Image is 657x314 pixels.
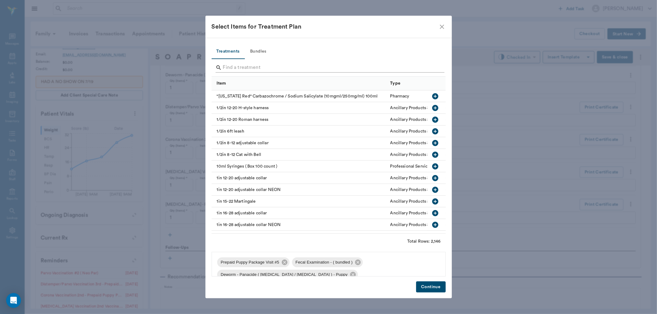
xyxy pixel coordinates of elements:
button: Continue [416,281,445,293]
div: Total Rows: 2,146 [407,238,441,244]
span: Prepaid Puppy Package Visit #5 [217,259,283,265]
div: Ancillary Products & Services [390,233,447,240]
button: close [438,23,446,30]
div: 1in 16-28 adjustable collar NEON [212,219,387,231]
div: Search [216,63,444,74]
div: Ancillary Products & Services [390,140,447,146]
div: 1/2in 6ft leash [212,125,387,137]
div: Ancillary Products & Services [390,210,447,216]
div: Deworm - Panacide ( [MEDICAL_DATA] / [MEDICAL_DATA] ) - Puppy [217,270,358,280]
div: 1in 12-20 adjustable collar [212,172,387,184]
div: Pharmacy [390,93,409,99]
button: Treatments [212,44,245,59]
div: Type [387,77,464,90]
div: Ancillary Products & Services [390,105,447,111]
div: Item [217,75,226,92]
div: Open Intercom Messenger [6,293,21,308]
div: Ancillary Products & Services [390,222,447,228]
div: Select Items for Treatment Plan [212,22,438,32]
div: 1/2in 12-20 Roman harness [212,114,387,125]
div: Prepaid Puppy Package Visit #5 [217,257,290,267]
div: Ancillary Products & Services [390,187,447,193]
div: 1/2in 8-12 Cat with Bell [212,149,387,161]
div: Ancillary Products & Services [390,198,447,205]
div: Professional Services [390,163,432,169]
div: Ancillary Products & Services [390,175,447,181]
div: 1in 15-22 Martingale [212,196,387,207]
div: Ancillary Products & Services [390,152,447,158]
div: Type [390,75,401,92]
div: Ancillary Products & Services [390,128,447,134]
span: Fecal Examination - ( bundled ) [292,259,356,265]
div: 1in 16-28 adjustable collar [212,207,387,219]
span: Deworm - Panacide ( [MEDICAL_DATA] / [MEDICAL_DATA] ) - Puppy [217,272,351,278]
button: Bundles [245,44,272,59]
div: Fecal Examination - ( bundled ) [292,257,363,267]
div: 10ml Syringes ( Box 100 count ) [212,161,387,172]
div: "[US_STATE] Red" Carbazochrome / Sodium Salicylate (10mgml/250mg/ml) 100ml [212,90,387,102]
div: Ancillary Products & Services [390,117,447,123]
div: 1in 12-20 adjustable collar NEON [212,184,387,196]
input: Find a treatment [223,63,435,73]
div: 1/2in 8-12 adjustable collar [212,137,387,149]
div: 1/2in 12-20 H-style harness [212,102,387,114]
div: 1in 20-32 Roman harness [212,231,387,242]
div: Item [212,77,387,90]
